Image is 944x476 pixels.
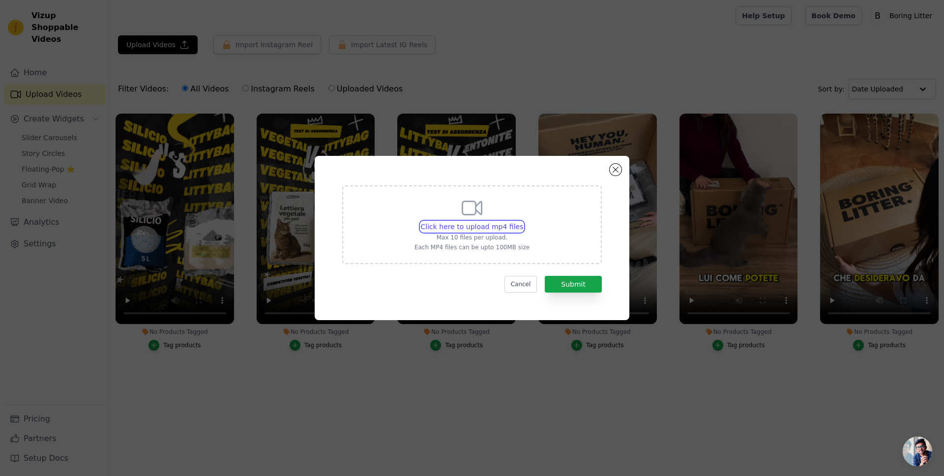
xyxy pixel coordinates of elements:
span: Click here to upload mp4 files [421,223,524,231]
p: Max 10 files per upload. [414,234,530,241]
p: Each MP4 files can be upto 100MB size [414,243,530,251]
button: Close modal [610,164,621,176]
button: Cancel [504,276,537,293]
div: Aprire la chat [903,437,932,466]
button: Submit [545,276,602,293]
